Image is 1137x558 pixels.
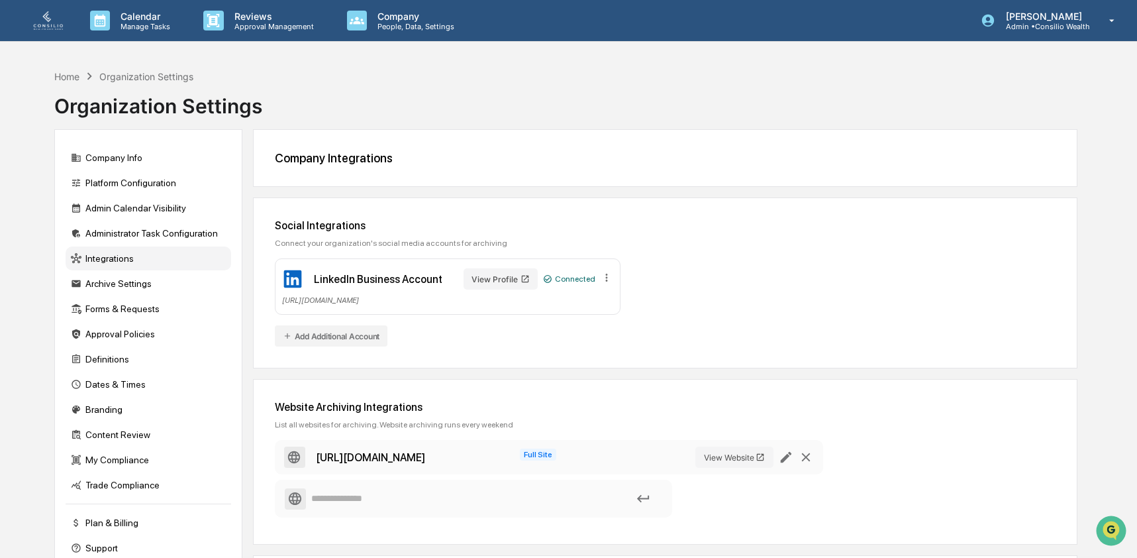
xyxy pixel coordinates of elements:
[110,22,177,31] p: Manage Tasks
[282,268,303,290] img: LinkedIn Business Account Icon
[8,187,89,211] a: 🔎Data Lookup
[224,11,321,22] p: Reviews
[99,71,193,82] div: Organization Settings
[995,22,1090,31] p: Admin • Consilio Wealth
[314,273,442,286] div: LinkedIn Business Account
[109,167,164,180] span: Attestations
[275,325,388,347] button: Add Additional Account
[275,219,1056,232] div: Social Integrations
[543,274,595,284] div: Connected
[367,22,461,31] p: People, Data, Settings
[66,473,231,497] div: Trade Compliance
[54,71,79,82] div: Home
[224,22,321,31] p: Approval Management
[275,401,1056,414] div: Website Archiving Integrations
[26,192,83,205] span: Data Lookup
[45,115,168,125] div: We're available if you need us!
[66,423,231,447] div: Content Review
[66,448,231,472] div: My Compliance
[13,101,37,125] img: 1746055101610-c473b297-6a78-478c-a979-82029cc54cd1
[1095,514,1130,550] iframe: Open customer support
[13,28,241,49] p: How can we help?
[132,225,160,235] span: Pylon
[32,11,64,30] img: logo
[66,221,231,245] div: Administrator Task Configuration
[275,420,1056,429] div: List all websites for archiving. Website archiving runs every weekend
[282,295,613,305] div: [URL][DOMAIN_NAME]
[225,105,241,121] button: Start new chat
[66,347,231,371] div: Definitions
[93,224,160,235] a: Powered byPylon
[66,297,231,321] div: Forms & Requests
[520,449,556,461] span: Full Site
[464,268,538,290] button: View Profile
[91,162,170,186] a: 🗄️Attestations
[66,171,231,195] div: Platform Configuration
[66,398,231,421] div: Branding
[96,168,107,179] div: 🗄️
[110,11,177,22] p: Calendar
[316,451,425,464] div: https://www.consiliowealth.com/
[66,272,231,296] div: Archive Settings
[367,11,461,22] p: Company
[275,151,1056,165] div: Company Integrations
[13,194,24,204] div: 🔎
[695,447,773,468] button: View Website
[66,196,231,220] div: Admin Calendar Visibility
[66,146,231,170] div: Company Info
[66,247,231,270] div: Integrations
[45,101,217,115] div: Start new chat
[995,11,1090,22] p: [PERSON_NAME]
[54,84,262,118] div: Organization Settings
[66,372,231,396] div: Dates & Times
[66,511,231,535] div: Plan & Billing
[66,322,231,346] div: Approval Policies
[26,167,85,180] span: Preclearance
[13,168,24,179] div: 🖐️
[8,162,91,186] a: 🖐️Preclearance
[275,239,1056,248] div: Connect your organization's social media accounts for archiving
